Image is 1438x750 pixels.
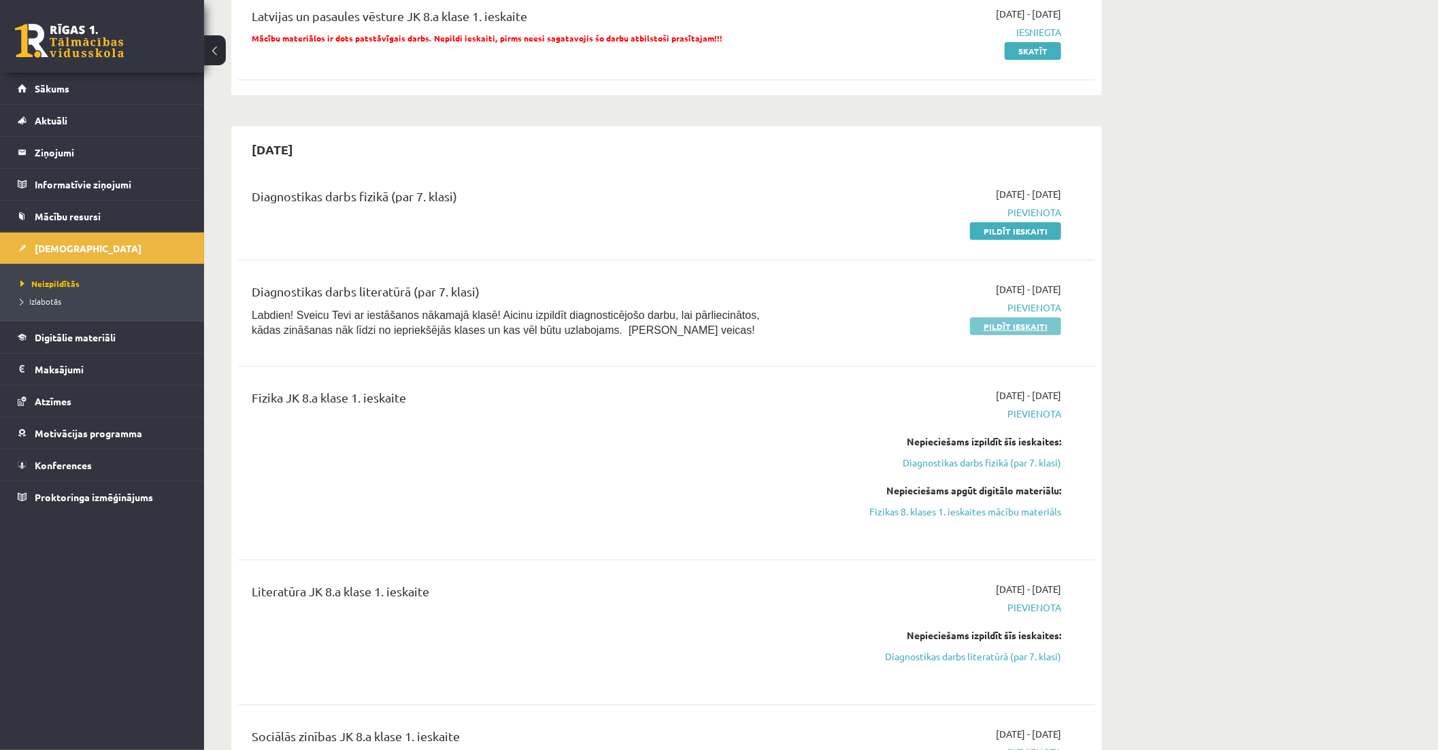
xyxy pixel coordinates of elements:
div: Diagnostikas darbs literatūrā (par 7. klasi) [252,282,784,307]
a: Ziņojumi [18,137,187,168]
span: Proktoringa izmēģinājums [35,491,153,503]
span: Mācību resursi [35,210,101,222]
a: Skatīt [1005,42,1061,60]
span: Mācību materiālos ir dots patstāvīgais darbs. Nepildi ieskaiti, pirms neesi sagatavojis šo darbu ... [252,33,722,44]
a: Pildīt ieskaiti [970,222,1061,240]
span: Sākums [35,82,69,95]
span: Pievienota [805,301,1061,315]
span: Neizpildītās [20,278,80,289]
span: [DATE] - [DATE] [996,727,1061,741]
span: Izlabotās [20,296,61,307]
a: Mācību resursi [18,201,187,232]
span: [DEMOGRAPHIC_DATA] [35,242,141,254]
span: Atzīmes [35,395,71,407]
a: Konferences [18,449,187,481]
a: Neizpildītās [20,277,190,290]
span: Pievienota [805,600,1061,615]
span: Motivācijas programma [35,427,142,439]
a: Digitālie materiāli [18,322,187,353]
a: Sākums [18,73,187,104]
span: Aktuāli [35,114,67,126]
a: [DEMOGRAPHIC_DATA] [18,233,187,264]
a: Atzīmes [18,386,187,417]
span: [DATE] - [DATE] [996,7,1061,21]
a: Izlabotās [20,295,190,307]
div: Nepieciešams apgūt digitālo materiālu: [805,483,1061,498]
span: Pievienota [805,205,1061,220]
legend: Ziņojumi [35,137,187,168]
a: Proktoringa izmēģinājums [18,481,187,513]
legend: Maksājumi [35,354,187,385]
a: Diagnostikas darbs fizikā (par 7. klasi) [805,456,1061,470]
h2: [DATE] [238,133,307,165]
span: Labdien! Sveicu Tevi ar iestāšanos nākamajā klasē! Aicinu izpildīt diagnosticējošo darbu, lai pār... [252,309,760,336]
span: Konferences [35,459,92,471]
span: Iesniegta [805,25,1061,39]
div: Latvijas un pasaules vēsture JK 8.a klase 1. ieskaite [252,7,784,32]
span: [DATE] - [DATE] [996,388,1061,403]
a: Rīgas 1. Tālmācības vidusskola [15,24,124,58]
span: [DATE] - [DATE] [996,282,1061,296]
a: Informatīvie ziņojumi [18,169,187,200]
div: Diagnostikas darbs fizikā (par 7. klasi) [252,187,784,212]
span: [DATE] - [DATE] [996,187,1061,201]
div: Nepieciešams izpildīt šīs ieskaites: [805,434,1061,449]
a: Fizikas 8. klases 1. ieskaites mācību materiāls [805,505,1061,519]
div: Fizika JK 8.a klase 1. ieskaite [252,388,784,413]
a: Aktuāli [18,105,187,136]
legend: Informatīvie ziņojumi [35,169,187,200]
span: [DATE] - [DATE] [996,582,1061,596]
a: Pildīt ieskaiti [970,318,1061,335]
div: Literatūra JK 8.a klase 1. ieskaite [252,582,784,607]
span: Pievienota [805,407,1061,421]
a: Maksājumi [18,354,187,385]
div: Nepieciešams izpildīt šīs ieskaites: [805,628,1061,643]
span: Digitālie materiāli [35,331,116,343]
a: Diagnostikas darbs literatūrā (par 7. klasi) [805,649,1061,664]
a: Motivācijas programma [18,417,187,449]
